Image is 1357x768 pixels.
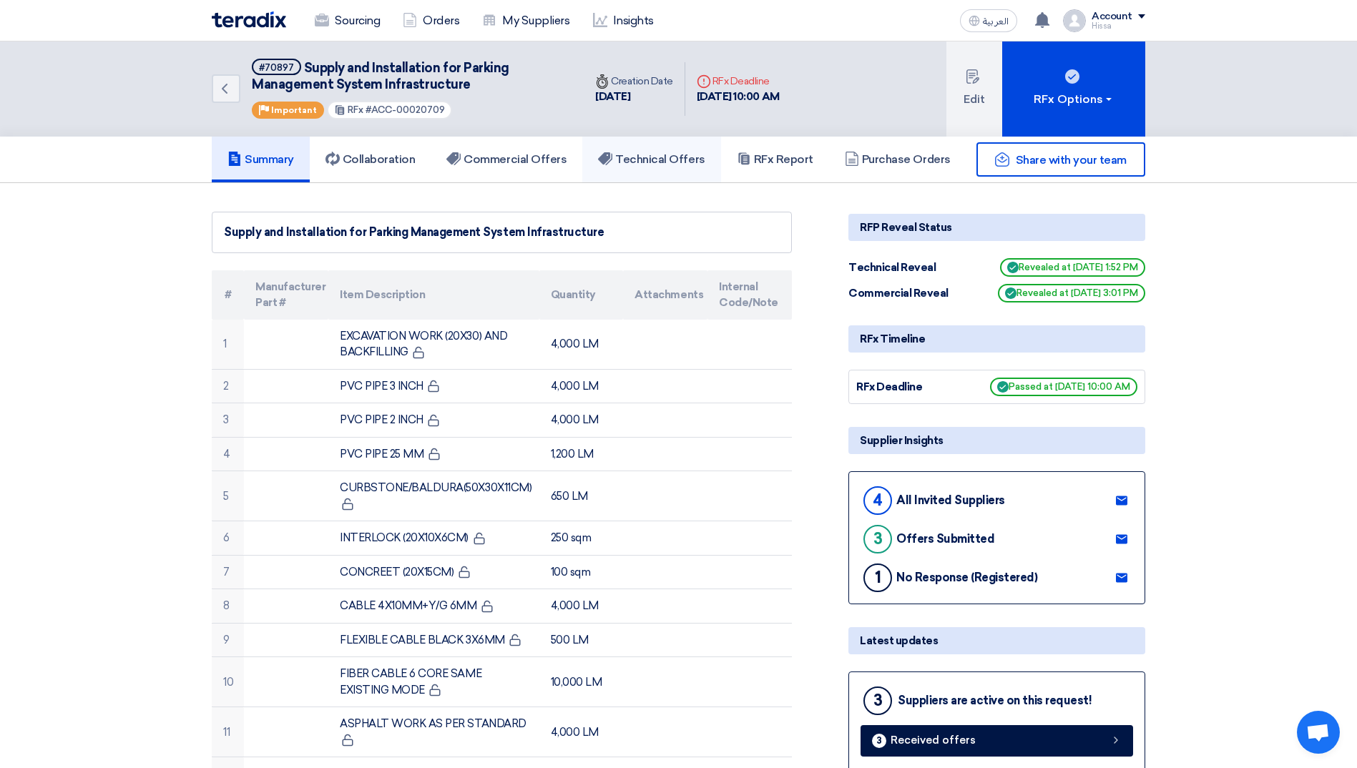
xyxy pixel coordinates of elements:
[721,137,829,182] a: RFx Report
[224,224,780,241] div: Supply and Installation for Parking Management System Infrastructure
[896,532,994,546] div: Offers Submitted
[856,379,964,395] div: RFx Deadline
[244,270,328,320] th: Manufacturer Part #
[328,437,539,471] td: PVC PIPE 25 MM
[848,260,956,276] div: Technical Reveal
[227,152,294,167] h5: Summary
[998,284,1145,302] span: Revealed at [DATE] 3:01 PM
[212,471,244,521] td: 5
[848,627,1145,654] div: Latest updates
[595,74,673,89] div: Creation Date
[310,137,431,182] a: Collaboration
[707,270,792,320] th: Internal Code/Note
[539,623,624,657] td: 500 LM
[539,657,624,707] td: 10,000 LM
[212,589,244,624] td: 8
[539,471,624,521] td: 650 LM
[861,725,1133,757] a: 3 Received offers
[1063,9,1086,32] img: profile_test.png
[863,525,892,553] div: 3
[1297,711,1340,754] div: Open chat
[303,5,391,36] a: Sourcing
[328,521,539,556] td: INTERLOCK (20X10X6CM)
[446,152,567,167] h5: Commercial Offers
[328,707,539,757] td: ASPHALT WORK AS PER STANDARD
[328,369,539,403] td: PVC PIPE 3 INCH
[366,104,445,115] span: #ACC-00020709
[1034,91,1114,108] div: RFx Options
[212,623,244,657] td: 9
[328,471,539,521] td: CURBSTONE/BALDURA(50X30X11CM)
[896,571,1037,584] div: No Response (Registered)
[391,5,471,36] a: Orders
[697,74,780,89] div: RFx Deadline
[848,214,1145,241] div: RFP Reveal Status
[863,486,892,515] div: 4
[863,686,892,715] div: 3
[212,555,244,589] td: 7
[845,152,951,167] h5: Purchase Orders
[212,270,244,320] th: #
[539,521,624,556] td: 250 sqm
[539,403,624,438] td: 4,000 LM
[598,152,705,167] h5: Technical Offers
[212,707,244,757] td: 11
[582,5,665,36] a: Insights
[1092,11,1132,23] div: Account
[328,555,539,589] td: CONCREET (20X15CM)
[623,270,707,320] th: Attachments
[348,104,363,115] span: RFx
[328,403,539,438] td: PVC PIPE 2 INCH
[212,11,286,28] img: Teradix logo
[212,403,244,438] td: 3
[259,63,294,72] div: #70897
[848,325,1145,353] div: RFx Timeline
[328,320,539,370] td: EXCAVATION WORK (20X30) AND BACKFILLING
[212,437,244,471] td: 4
[325,152,416,167] h5: Collaboration
[212,657,244,707] td: 10
[212,320,244,370] td: 1
[1016,153,1127,167] span: Share with your team
[252,59,567,94] h5: Supply and Installation for Parking Management System Infrastructure
[539,320,624,370] td: 4,000 LM
[990,378,1137,396] span: Passed at [DATE] 10:00 AM
[539,707,624,757] td: 4,000 LM
[328,589,539,624] td: CABLE 4X10MM+Y/G 6MM
[960,9,1017,32] button: العربية
[212,521,244,556] td: 6
[539,437,624,471] td: 1,200 LM
[539,270,624,320] th: Quantity
[848,285,956,302] div: Commercial Reveal
[212,137,310,182] a: Summary
[896,493,1005,507] div: All Invited Suppliers
[1092,22,1145,30] div: Hissa
[431,137,582,182] a: Commercial Offers
[829,137,966,182] a: Purchase Orders
[863,563,892,592] div: 1
[212,369,244,403] td: 2
[983,16,1009,26] span: العربية
[328,270,539,320] th: Item Description
[946,41,1002,137] button: Edit
[252,60,509,92] span: Supply and Installation for Parking Management System Infrastructure
[539,555,624,589] td: 100 sqm
[271,105,317,115] span: Important
[582,137,720,182] a: Technical Offers
[1002,41,1145,137] button: RFx Options
[539,589,624,624] td: 4,000 LM
[328,623,539,657] td: FLEXIBLE CABLE BLACK 3X6MM
[737,152,813,167] h5: RFx Report
[595,89,673,105] div: [DATE]
[872,734,886,748] div: 3
[848,427,1145,454] div: Supplier Insights
[539,369,624,403] td: 4,000 LM
[891,735,976,746] span: Received offers
[328,657,539,707] td: FIBER CABLE 6 CORE SAME EXISTING MODE
[697,89,780,105] div: [DATE] 10:00 AM
[898,694,1092,707] div: Suppliers are active on this request!
[1000,258,1145,277] span: Revealed at [DATE] 1:52 PM
[471,5,581,36] a: My Suppliers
